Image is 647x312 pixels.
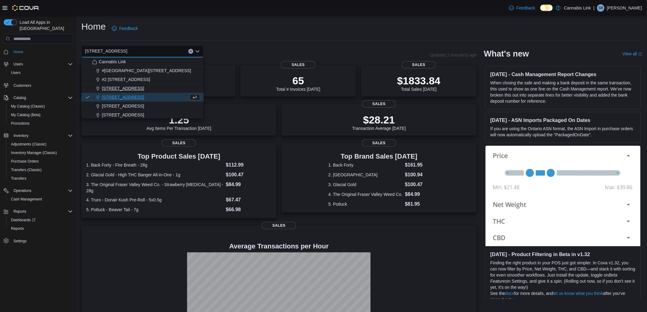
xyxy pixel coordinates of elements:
span: Transfers [9,175,73,182]
dd: $100.94 [405,171,430,178]
p: 1.25 [146,114,211,126]
button: Cash Management [6,195,75,204]
button: Reports [11,208,29,215]
button: #2 [STREET_ADDRESS] [81,75,204,84]
a: Feedback [109,22,140,35]
span: Promotions [11,121,30,126]
span: Reports [13,209,26,214]
span: Reports [9,225,73,232]
span: Customers [11,81,73,89]
div: Transaction Average [DATE] [352,114,406,131]
button: My Catalog (Beta) [6,111,75,119]
dt: 3. The Original Fraser Valley Weed Co. - Strawberry [MEDICAL_DATA] - 28g [86,182,224,194]
dd: $66.98 [226,206,272,213]
button: Catalog [1,94,75,102]
a: Cash Management [9,196,44,203]
span: Sales [402,61,436,68]
p: $28.21 [352,114,406,126]
a: Dashboards [9,216,38,224]
span: [STREET_ADDRESS] [102,85,144,91]
h2: What's new [484,49,529,59]
a: docs [505,291,514,296]
button: [STREET_ADDRESS] [81,84,204,93]
dt: 5. Potluck - Beaver Tail - 7g [86,207,224,213]
span: My Catalog (Classic) [9,103,73,110]
p: [PERSON_NAME] [607,4,642,12]
button: Cannabis Link [81,57,204,66]
span: Adjustments (Classic) [9,141,73,148]
span: Cannabis Link [99,59,126,65]
span: Reports [11,208,73,215]
a: Inventory Manager (Classic) [9,149,59,156]
span: My Catalog (Classic) [11,104,45,109]
dd: $161.95 [405,161,430,169]
dt: 4. Truro - Donair Kush Pre-Roll - 5x0.5g [86,197,224,203]
dt: 1. Back Forty [328,162,403,168]
span: Cash Management [9,196,73,203]
dt: 5. Potluck [328,201,403,207]
div: Total Sales [DATE] [397,75,441,92]
dd: $112.99 [226,161,272,169]
a: Home [11,48,26,56]
span: Feedback [119,25,138,31]
span: Sales [362,139,396,147]
p: Finding the right product in your POS just got simpler. In Cova v1.32, you can now filter by Pric... [490,260,636,290]
dd: $100.47 [226,171,272,178]
button: [STREET_ADDRESS] [81,93,204,102]
span: Catalog [11,94,73,101]
dt: 3. Glacial Gold [328,182,403,188]
div: Avg Items Per Transaction [DATE] [146,114,211,131]
span: Inventory Manager (Classic) [11,150,57,155]
dd: $84.99 [226,181,272,188]
span: Sales [162,139,196,147]
span: Purchase Orders [9,158,73,165]
button: Transfers (Classic) [6,166,75,174]
span: Users [11,61,73,68]
button: #[GEOGRAPHIC_DATA][STREET_ADDRESS] [81,66,204,75]
span: [STREET_ADDRESS] [85,47,127,55]
span: Adjustments (Classic) [11,142,46,147]
a: Transfers (Classic) [9,166,44,174]
h3: [DATE] - ASN Imports Packaged On Dates [490,117,636,123]
h1: Home [81,20,106,33]
div: Choose from the following options [81,57,204,119]
span: Dashboards [11,218,35,222]
div: Shawn Benny [597,4,604,12]
img: Cova [12,5,39,11]
p: 65 [276,75,320,87]
h3: [DATE] - Product Filtering in Beta in v1.32 [490,251,636,257]
a: let us know what you think [553,291,603,296]
button: Purchase Orders [6,157,75,166]
input: Dark Mode [540,5,553,11]
span: Transfers [11,176,26,181]
span: Settings [13,239,27,244]
dt: 2. [GEOGRAPHIC_DATA] [328,172,403,178]
h3: [DATE] - Cash Management Report Changes [490,71,636,77]
button: Adjustments (Classic) [6,140,75,149]
h4: Average Transactions per Hour [86,243,472,250]
p: See the for more details, and after you’ve given it a try. [490,290,636,303]
span: [STREET_ADDRESS] [102,112,144,118]
span: Feedback [516,5,535,11]
span: Cash Management [11,197,42,202]
button: Reports [6,224,75,233]
button: Customers [1,81,75,90]
button: My Catalog (Classic) [6,102,75,111]
dt: 2. Glacial Gold - High THC Banger All-in-One - 1g [86,172,224,178]
span: Catalog [13,95,26,100]
span: Users [13,62,23,67]
span: Promotions [9,120,73,127]
button: Clear input [188,49,193,54]
span: #2 [STREET_ADDRESS] [102,76,150,83]
span: Purchase Orders [11,159,39,164]
svg: External link [638,52,642,56]
span: Users [9,69,73,76]
span: Dashboards [9,216,73,224]
button: Catalog [11,94,28,101]
button: Operations [11,187,34,194]
dt: 4. The Original Fraser Valley Weed Co. [328,191,403,197]
button: Reports [1,207,75,216]
button: Users [1,60,75,68]
dd: $81.95 [405,200,430,208]
dd: $100.47 [405,181,430,188]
